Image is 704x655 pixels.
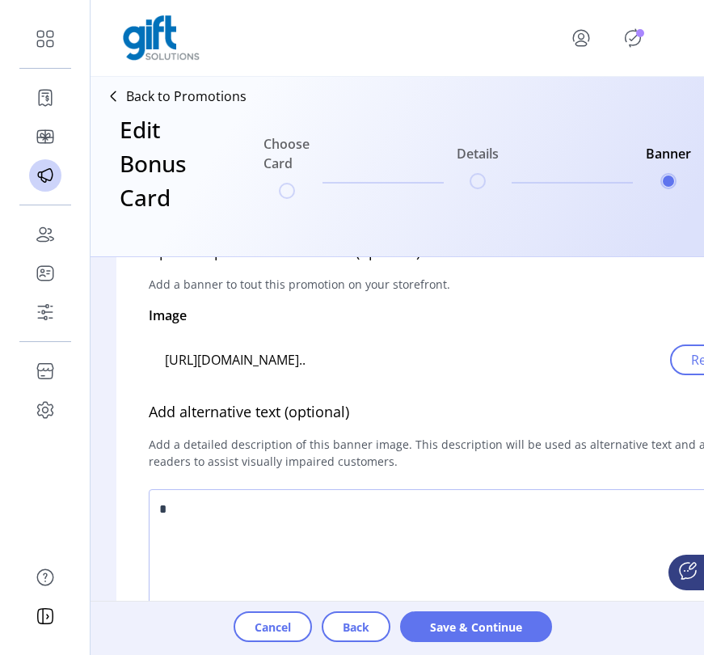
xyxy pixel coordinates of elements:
[149,263,450,306] p: Add a banner to tout this promotion on your storefront.
[149,401,349,423] h5: Add alternative text (optional)
[149,306,187,325] p: Image
[165,350,499,370] div: [URL][DOMAIN_NAME]..
[400,611,552,642] button: Save & Continue
[549,19,620,57] button: menu
[646,144,691,173] h6: Banner
[322,611,390,642] button: Back
[120,112,192,247] h3: Edit Bonus Card
[343,619,369,636] span: Back
[421,619,531,636] span: Save & Continue
[255,619,291,636] span: Cancel
[620,25,646,51] button: Publisher Panel
[234,611,312,642] button: Cancel
[126,87,247,106] p: Back to Promotions
[123,15,200,61] img: logo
